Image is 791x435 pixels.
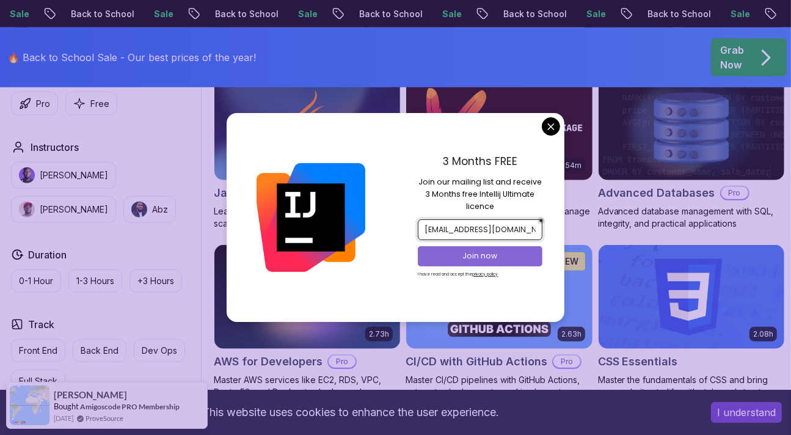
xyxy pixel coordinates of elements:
[11,370,65,393] button: Full Stack
[406,353,547,370] h2: CI/CD with GitHub Actions
[11,269,61,293] button: 0-1 Hour
[129,269,182,293] button: +3 Hours
[80,401,180,412] a: Amigoscode PRO Membership
[214,76,401,230] a: Java for Developers card9.18hJava for DevelopersProLearn advanced Java concepts to build scalable...
[214,353,323,370] h2: AWS for Developers
[11,92,58,115] button: Pro
[598,205,785,230] p: Advanced database management with SQL, integrity, and practical applications
[123,196,176,223] button: instructor imgAbz
[86,413,123,423] a: ProveSource
[142,345,177,357] p: Dev Ops
[214,205,401,230] p: Learn advanced Java concepts to build scalable and maintainable applications.
[54,413,73,423] span: [DATE]
[348,8,431,20] p: Back to School
[90,98,109,110] p: Free
[598,185,715,202] h2: Advanced Databases
[329,356,355,368] p: Pro
[369,329,389,339] p: 2.73h
[7,50,256,65] p: 🔥 Back to School Sale - Our best prices of the year!
[753,329,773,339] p: 2.08h
[553,356,580,368] p: Pro
[54,390,127,400] span: [PERSON_NAME]
[598,374,785,398] p: Master the fundamentals of CSS and bring your websites to life with style and structure.
[73,339,126,362] button: Back End
[31,140,79,155] h2: Instructors
[720,43,744,72] p: Grab Now
[406,244,592,411] a: CI/CD with GitHub Actions card2.63hNEWCI/CD with GitHub ActionsProMaster CI/CD pipelines with Git...
[28,317,54,332] h2: Track
[286,8,326,20] p: Sale
[214,374,401,411] p: Master AWS services like EC2, RDS, VPC, Route 53, and Docker to deploy and manage scalable cloud ...
[11,339,65,362] button: Front End
[711,402,782,423] button: Accept cookies
[142,8,181,20] p: Sale
[598,76,785,230] a: Advanced Databases cardAdvanced DatabasesProAdvanced database management with SQL, integrity, and...
[40,169,108,181] p: [PERSON_NAME]
[566,161,581,170] p: 54m
[575,8,614,20] p: Sale
[137,275,174,287] p: +3 Hours
[54,401,79,411] span: Bought
[19,345,57,357] p: Front End
[11,196,116,223] button: instructor img[PERSON_NAME]
[214,244,401,411] a: AWS for Developers card2.73hJUST RELEASEDAWS for DevelopersProMaster AWS services like EC2, RDS, ...
[134,339,185,362] button: Dev Ops
[598,244,785,398] a: CSS Essentials card2.08hCSS EssentialsMaster the fundamentals of CSS and bring your websites to l...
[431,8,470,20] p: Sale
[11,162,116,189] button: instructor img[PERSON_NAME]
[558,255,578,268] p: NEW
[406,374,592,411] p: Master CI/CD pipelines with GitHub Actions, automate deployments, and implement DevOps best pract...
[10,386,49,425] img: provesource social proof notification image
[214,245,400,349] img: AWS for Developers card
[19,375,57,387] p: Full Stack
[76,275,114,287] p: 1-3 Hours
[152,203,168,216] p: Abz
[719,8,758,20] p: Sale
[636,8,719,20] p: Back to School
[28,247,67,262] h2: Duration
[598,353,678,370] h2: CSS Essentials
[36,98,50,110] p: Pro
[81,345,118,357] p: Back End
[19,275,53,287] p: 0-1 Hour
[65,92,117,115] button: Free
[19,202,35,217] img: instructor img
[68,269,122,293] button: 1-3 Hours
[721,187,748,199] p: Pro
[9,399,693,426] div: This website uses cookies to enhance the user experience.
[59,8,142,20] p: Back to School
[492,8,575,20] p: Back to School
[19,167,35,183] img: instructor img
[599,245,784,349] img: CSS Essentials card
[40,203,108,216] p: [PERSON_NAME]
[131,202,147,217] img: instructor img
[214,185,324,202] h2: Java for Developers
[214,76,400,180] img: Java for Developers card
[203,8,286,20] p: Back to School
[599,76,784,180] img: Advanced Databases card
[561,329,581,339] p: 2.63h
